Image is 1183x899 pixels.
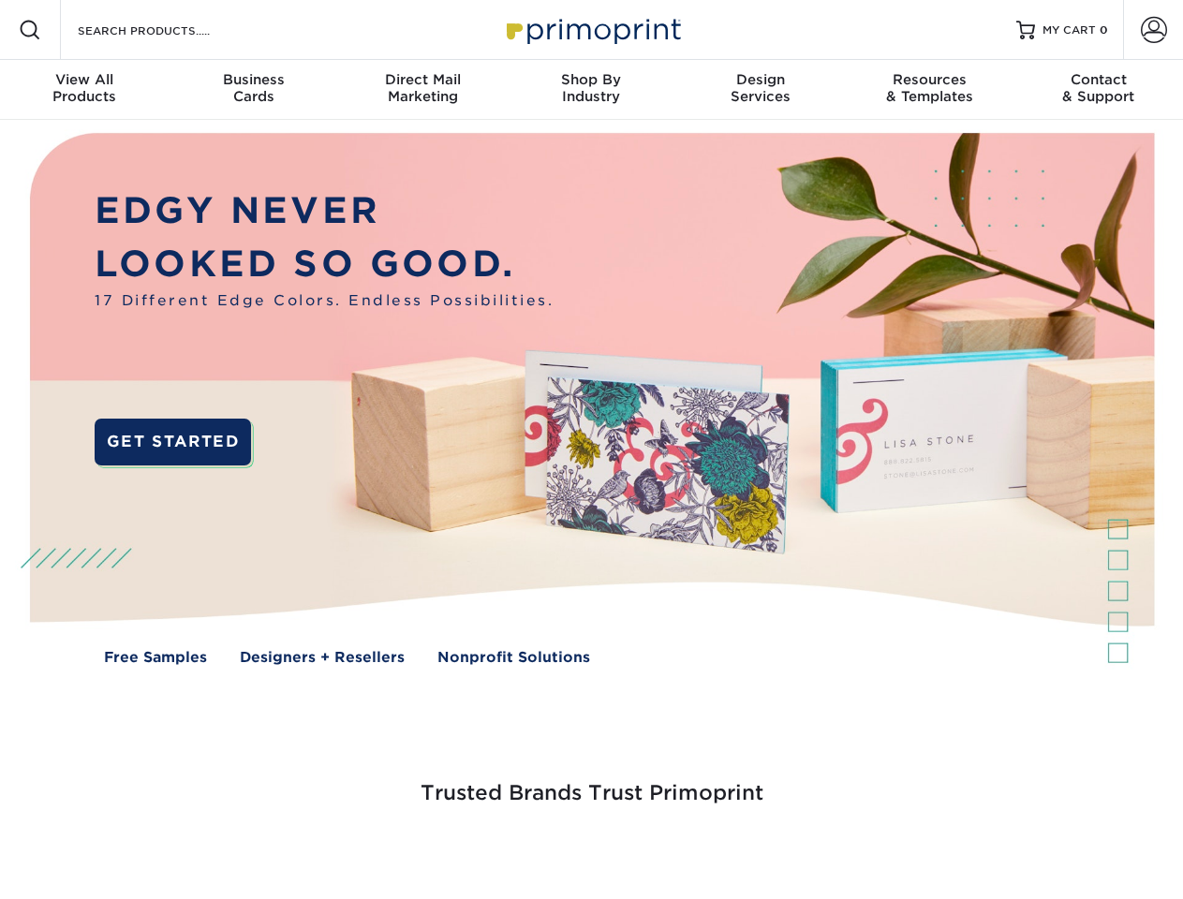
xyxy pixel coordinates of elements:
a: Direct MailMarketing [338,60,507,120]
p: LOOKED SO GOOD. [95,238,554,291]
span: Contact [1014,71,1183,88]
span: 0 [1100,23,1108,37]
img: Goodwill [1012,854,1013,855]
a: Shop ByIndustry [507,60,675,120]
span: Resources [845,71,1013,88]
a: Contact& Support [1014,60,1183,120]
div: Cards [169,71,337,105]
a: BusinessCards [169,60,337,120]
a: Free Samples [104,647,207,669]
span: Business [169,71,337,88]
a: GET STARTED [95,419,251,465]
h3: Trusted Brands Trust Primoprint [44,736,1140,828]
a: Nonprofit Solutions [437,647,590,669]
p: EDGY NEVER [95,184,554,238]
a: Designers + Resellers [240,647,405,669]
img: Smoothie King [136,854,137,855]
div: & Support [1014,71,1183,105]
div: Services [676,71,845,105]
a: DesignServices [676,60,845,120]
img: Amazon [834,854,835,855]
input: SEARCH PRODUCTS..... [76,19,259,41]
span: Shop By [507,71,675,88]
span: Design [676,71,845,88]
a: Resources& Templates [845,60,1013,120]
span: Direct Mail [338,71,507,88]
img: Mini [656,854,657,855]
span: MY CART [1043,22,1096,38]
img: Freeform [281,854,282,855]
div: Industry [507,71,675,105]
img: Google [478,854,479,855]
span: 17 Different Edge Colors. Endless Possibilities. [95,290,554,312]
div: Marketing [338,71,507,105]
div: & Templates [845,71,1013,105]
img: Primoprint [498,9,686,50]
